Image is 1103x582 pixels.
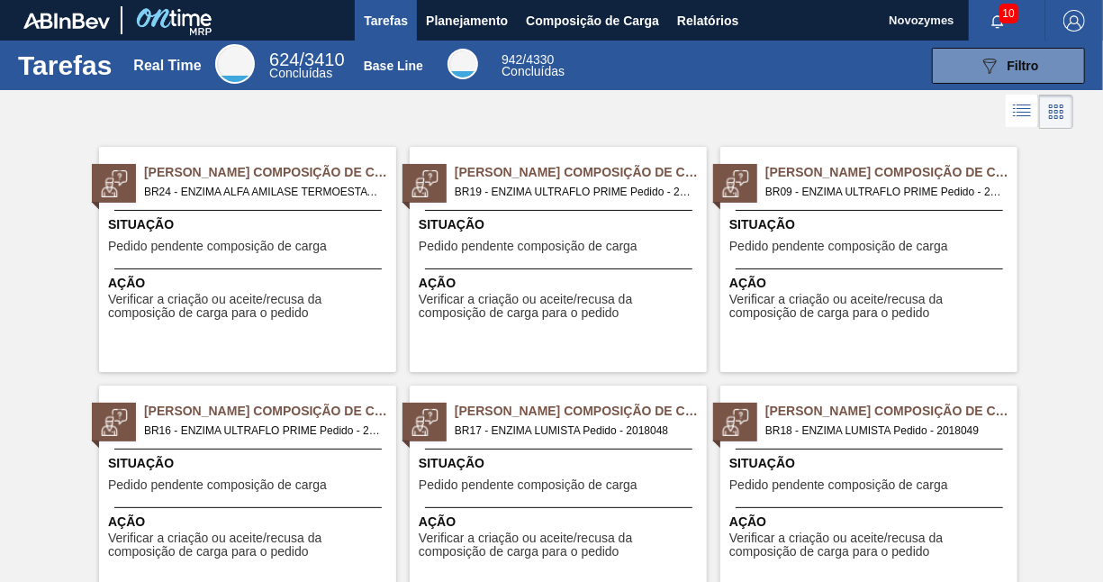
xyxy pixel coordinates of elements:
[144,163,396,182] span: Pedido Aguardando Composição de Carga
[455,163,707,182] span: Pedido Aguardando Composição de Carga
[144,402,396,421] span: Pedido Aguardando Composição de Carga
[722,170,749,197] img: status
[722,409,749,436] img: status
[108,274,392,293] span: Ação
[677,10,738,32] span: Relatórios
[269,50,299,69] span: 624
[215,44,255,84] div: Real Time
[455,421,692,441] span: BR17 - ENZIMA LUMISTA Pedido - 2018048
[133,58,201,74] div: Real Time
[144,421,382,441] span: BR16 - ENZIMA ULTRAFLO PRIME Pedido - 2018043
[502,52,554,67] span: / 4330
[364,59,423,73] div: Base Line
[729,240,948,253] span: Pedido pendente composição de carga
[502,54,565,77] div: Base Line
[502,64,565,78] span: Concluídas
[419,293,702,321] span: Verificar a criação ou aceite/recusa da composição de carga para o pedido
[729,532,1013,559] span: Verificar a criação ou aceite/recusa da composição de carga para o pedido
[729,478,948,492] span: Pedido pendente composição de carga
[932,48,1085,84] button: Filtro
[101,409,128,436] img: status
[364,10,408,32] span: Tarefas
[108,293,392,321] span: Verificar a criação ou aceite/recusa da composição de carga para o pedido
[419,532,702,559] span: Verificar a criação ou aceite/recusa da composição de carga para o pedido
[426,10,508,32] span: Planejamento
[108,215,392,234] span: Situação
[729,454,1013,473] span: Situação
[1008,59,1039,73] span: Filtro
[729,293,1013,321] span: Verificar a criação ou aceite/recusa da composição de carga para o pedido
[269,50,344,69] span: / 3410
[1039,95,1073,129] div: Visão em Cards
[765,163,1017,182] span: Pedido Aguardando Composição de Carga
[18,55,113,76] h1: Tarefas
[502,52,522,67] span: 942
[419,454,702,473] span: Situação
[765,421,1003,441] span: BR18 - ENZIMA LUMISTA Pedido - 2018049
[269,66,332,80] span: Concluídas
[23,13,110,29] img: TNhmsLtSVTkK8tSr43FrP2fwEKptu5GPRR3wAAAABJRU5ErkJggg==
[108,240,327,253] span: Pedido pendente composição de carga
[419,240,637,253] span: Pedido pendente composição de carga
[729,274,1013,293] span: Ação
[419,513,702,532] span: Ação
[108,454,392,473] span: Situação
[1063,10,1085,32] img: Logout
[269,52,344,79] div: Real Time
[448,49,478,79] div: Base Line
[419,478,637,492] span: Pedido pendente composição de carga
[411,170,438,197] img: status
[419,274,702,293] span: Ação
[999,4,1018,23] span: 10
[411,409,438,436] img: status
[101,170,128,197] img: status
[108,532,392,559] span: Verificar a criação ou aceite/recusa da composição de carga para o pedido
[455,402,707,421] span: Pedido Aguardando Composição de Carga
[1006,95,1039,129] div: Visão em Lista
[144,182,382,202] span: BR24 - ENZIMA ALFA AMILASE TERMOESTAVEL Pedido - 2016743
[729,513,1013,532] span: Ação
[765,182,1003,202] span: BR09 - ENZIMA ULTRAFLO PRIME Pedido - 2018041
[108,478,327,492] span: Pedido pendente composição de carga
[108,513,392,532] span: Ação
[969,8,1026,33] button: Notificações
[526,10,659,32] span: Composição de Carga
[455,182,692,202] span: BR19 - ENZIMA ULTRAFLO PRIME Pedido - 2018040
[419,215,702,234] span: Situação
[729,215,1013,234] span: Situação
[765,402,1017,421] span: Pedido Aguardando Composição de Carga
